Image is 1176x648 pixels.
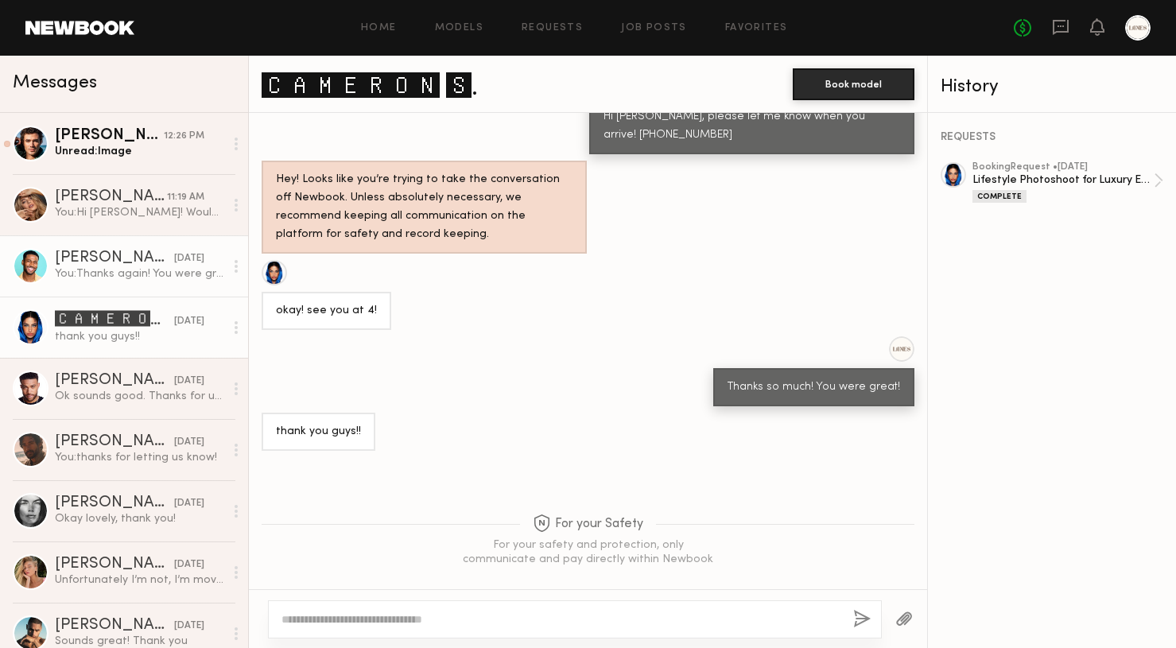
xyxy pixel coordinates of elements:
div: thank you guys!! [276,423,361,441]
div: Okay lovely, thank you! [55,511,224,526]
div: REQUESTS [941,132,1163,143]
div: [PERSON_NAME] [55,495,174,511]
a: 🅲🅰🅼🅴🆁🅾🅽 🆂. [262,67,478,101]
div: You: Thanks again! You were great! [55,266,224,281]
a: Job Posts [621,23,687,33]
div: [PERSON_NAME] [55,128,164,144]
div: [PERSON_NAME] [55,189,167,205]
div: [PERSON_NAME] [55,250,174,266]
button: Book model [793,68,914,100]
div: booking Request • [DATE] [972,162,1154,173]
div: [DATE] [174,314,204,329]
div: [DATE] [174,496,204,511]
span: Messages [13,74,97,92]
div: [PERSON_NAME] [55,618,174,634]
span: For your Safety [533,514,643,534]
a: Book model [793,76,914,90]
div: Unread: Image [55,144,224,159]
div: 11:19 AM [167,190,204,205]
div: For your safety and protection, only communicate and pay directly within Newbook [461,538,716,567]
div: Hi [PERSON_NAME], please let me know when you arrive! [PHONE_NUMBER] [604,108,900,145]
div: [PERSON_NAME] [55,373,174,389]
a: Favorites [725,23,788,33]
div: [DATE] [174,619,204,634]
div: Thanks so much! You were great! [728,378,900,397]
div: okay! see you at 4! [276,302,377,320]
div: Complete [972,190,1027,203]
div: [DATE] [174,435,204,450]
div: Ok sounds good. Thanks for updating [55,389,224,404]
div: 🅲🅰🅼🅴🆁🅾🅽 🆂. [55,310,174,329]
div: You: thanks for letting us know! [55,450,224,465]
a: bookingRequest •[DATE]Lifestyle Photoshoot for Luxury Eyewear BrandComplete [972,162,1163,203]
div: Lifestyle Photoshoot for Luxury Eyewear Brand [972,173,1154,188]
a: Models [435,23,483,33]
div: [PERSON_NAME] [55,557,174,572]
div: thank you guys!! [55,329,224,344]
a: Home [361,23,397,33]
div: History [941,78,1163,96]
div: 12:26 PM [164,129,204,144]
div: [DATE] [174,251,204,266]
div: [DATE] [174,374,204,389]
div: [PERSON_NAME] [55,434,174,450]
div: Hey! Looks like you’re trying to take the conversation off Newbook. Unless absolutely necessary, ... [276,171,572,244]
div: Unfortunately I’m not, I’m moving to another place [DATE] afternoon, will be very hectic [55,572,224,588]
div: [DATE] [174,557,204,572]
div: You: Hi [PERSON_NAME]! Would you be able to send us a few selfies wearing sunglasses? Front, 3/4 ... [55,205,224,220]
a: Requests [522,23,583,33]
